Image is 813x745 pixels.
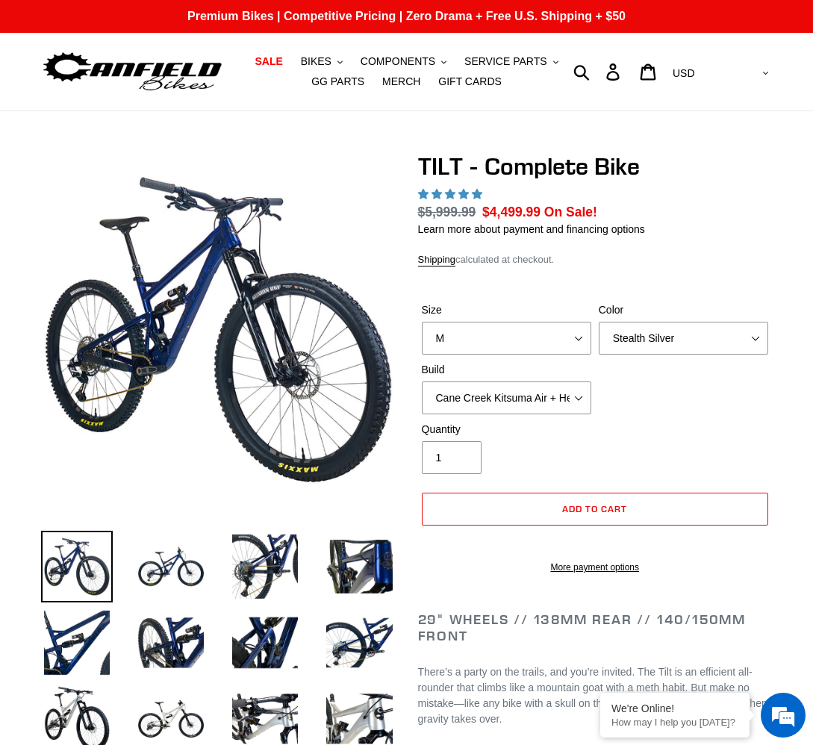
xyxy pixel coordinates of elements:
img: Load image into Gallery viewer, TILT - Complete Bike [229,607,301,679]
a: More payment options [422,561,769,574]
span: Add to cart [562,503,627,514]
span: GIFT CARDS [438,75,502,88]
img: Load image into Gallery viewer, TILT - Complete Bike [41,531,113,602]
img: Load image into Gallery viewer, TILT - Complete Bike [135,531,207,602]
a: Learn more about payment and financing options [418,223,645,235]
h2: 29" Wheels // 138mm Rear // 140/150mm Front [418,611,773,643]
button: BIKES [293,52,350,72]
button: Add to cart [422,493,769,526]
span: BIKES [301,55,331,68]
p: How may I help you today? [611,717,738,728]
button: COMPONENTS [353,52,454,72]
a: Shipping [418,254,456,266]
p: There’s a party on the trails, and you’re invited. The Tilt is an efficient all-rounder that clim... [418,664,773,727]
img: Canfield Bikes [41,49,224,94]
span: $4,499.99 [482,205,541,219]
img: Load image into Gallery viewer, TILT - Complete Bike [229,531,301,602]
img: Load image into Gallery viewer, TILT - Complete Bike [135,607,207,679]
span: 5.00 stars [418,188,485,200]
div: We're Online! [611,702,738,714]
h1: TILT - Complete Bike [418,152,773,181]
label: Color [599,302,768,318]
label: Size [422,302,591,318]
span: SALE [255,55,282,68]
span: On Sale! [544,202,597,222]
span: COMPONENTS [361,55,435,68]
s: $5,999.99 [418,205,476,219]
img: Load image into Gallery viewer, TILT - Complete Bike [41,607,113,679]
a: GIFT CARDS [431,72,509,92]
label: Build [422,362,591,378]
button: SERVICE PARTS [457,52,565,72]
a: GG PARTS [304,72,372,92]
img: Load image into Gallery viewer, TILT - Complete Bike [323,607,395,679]
a: MERCH [375,72,428,92]
div: calculated at checkout. [418,252,773,267]
img: Load image into Gallery viewer, TILT - Complete Bike [323,531,395,602]
a: SALE [247,52,290,72]
span: GG PARTS [311,75,364,88]
label: Quantity [422,422,591,437]
span: SERVICE PARTS [464,55,546,68]
span: MERCH [382,75,420,88]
